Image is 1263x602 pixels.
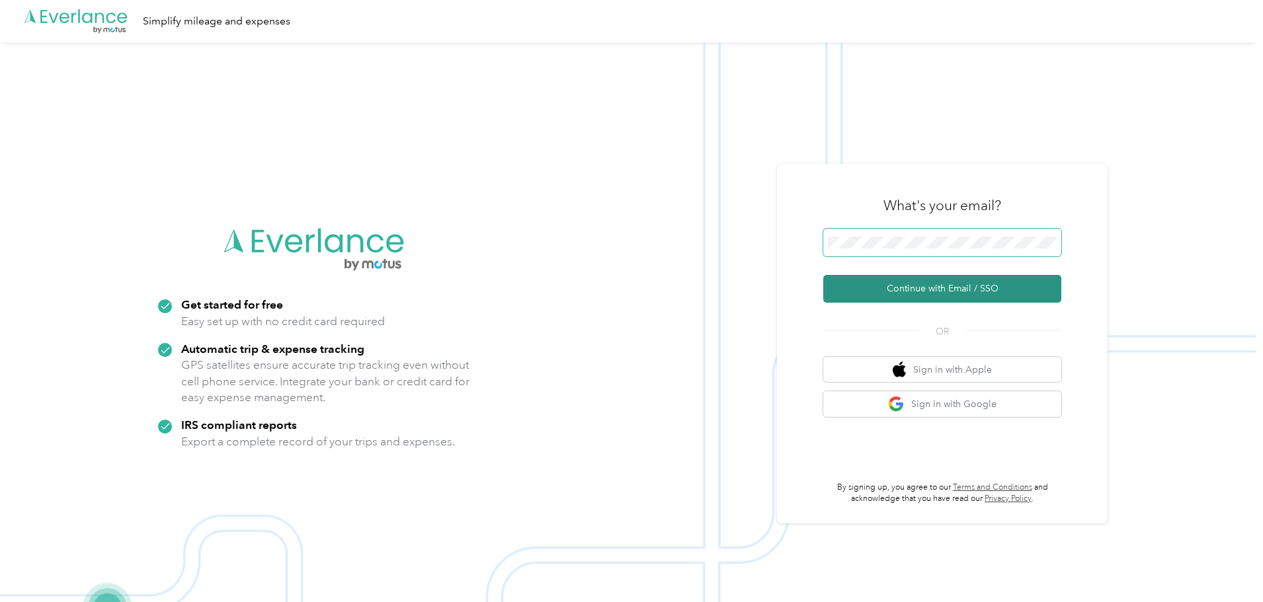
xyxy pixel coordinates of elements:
[985,494,1032,504] a: Privacy Policy
[893,361,906,378] img: apple logo
[823,482,1061,505] p: By signing up, you agree to our and acknowledge that you have read our .
[181,433,455,450] p: Export a complete record of your trips and expenses.
[181,297,283,311] strong: Get started for free
[883,196,1001,215] h3: What's your email?
[143,13,290,30] div: Simplify mileage and expenses
[953,482,1032,492] a: Terms and Conditions
[823,275,1061,303] button: Continue with Email / SSO
[823,357,1061,383] button: apple logoSign in with Apple
[181,418,297,432] strong: IRS compliant reports
[919,324,965,338] span: OR
[181,313,385,330] p: Easy set up with no credit card required
[181,342,364,356] strong: Automatic trip & expense tracking
[823,391,1061,417] button: google logoSign in with Google
[888,396,905,412] img: google logo
[181,357,470,406] p: GPS satellites ensure accurate trip tracking even without cell phone service. Integrate your bank...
